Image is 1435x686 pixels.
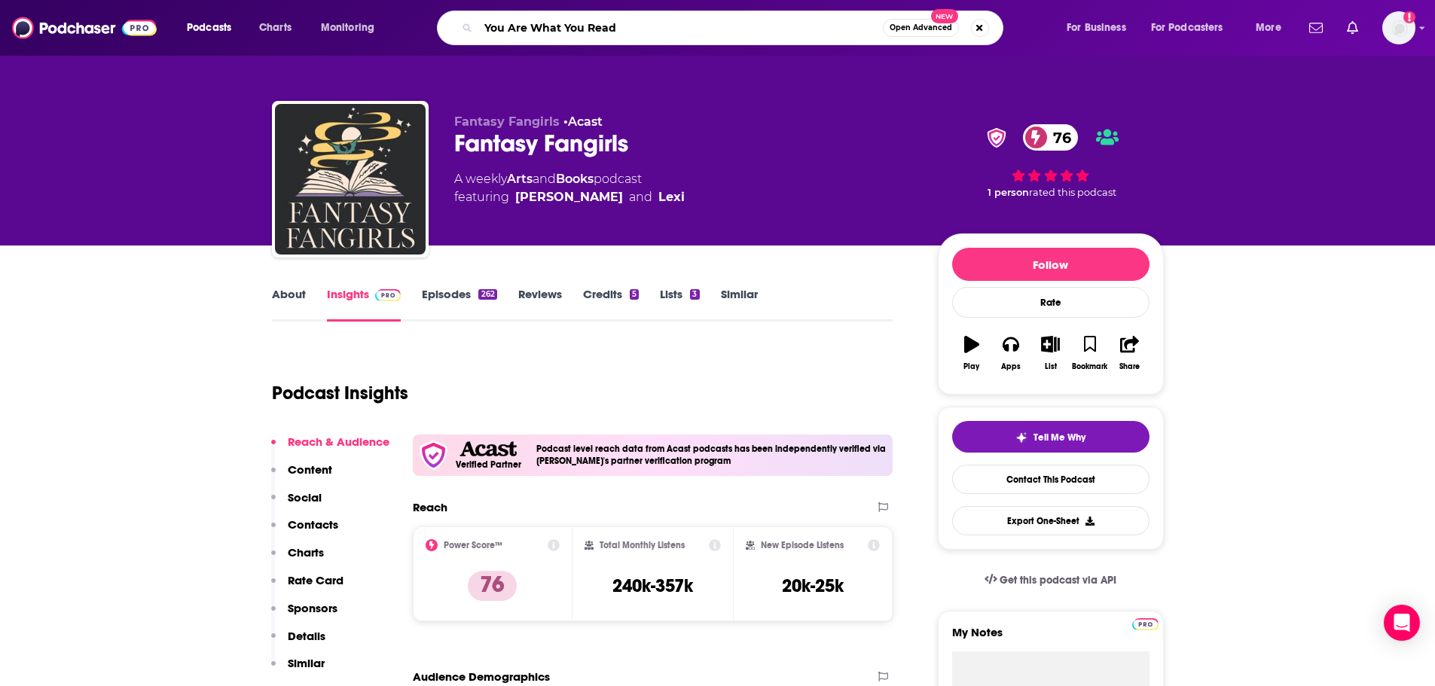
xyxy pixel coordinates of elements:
a: InsightsPodchaser Pro [327,287,401,322]
a: Show notifications dropdown [1303,15,1329,41]
p: Reach & Audience [288,434,389,449]
p: Content [288,462,332,477]
p: Sponsors [288,601,337,615]
div: List [1045,362,1057,371]
span: featuring [454,188,685,206]
span: New [931,9,958,23]
button: Similar [271,656,325,684]
a: Books [556,172,594,186]
h1: Podcast Insights [272,382,408,404]
p: Social [288,490,322,505]
span: Podcasts [187,17,231,38]
a: Pro website [1132,616,1159,630]
div: Bookmark [1072,362,1107,371]
img: tell me why sparkle [1015,431,1027,444]
span: and [629,188,652,206]
button: Apps [991,326,1030,380]
h3: 240k-357k [612,575,693,597]
a: Nicole [515,188,623,206]
h4: Podcast level reach data from Acast podcasts has been independently verified via [PERSON_NAME]'s ... [536,444,887,466]
button: Rate Card [271,573,343,601]
p: Rate Card [288,573,343,587]
a: Similar [721,287,758,322]
a: Podchaser - Follow, Share and Rate Podcasts [12,14,157,42]
button: open menu [1141,16,1245,40]
label: My Notes [952,625,1150,651]
h2: Total Monthly Listens [600,540,685,550]
button: Follow [952,248,1150,281]
div: 262 [478,289,496,300]
img: Acast [460,441,517,457]
img: verified Badge [982,128,1011,148]
a: Reviews [518,287,562,322]
button: Social [271,490,322,518]
div: 5 [630,289,639,300]
span: 76 [1038,124,1079,151]
span: • [563,114,603,129]
span: Logged in as torpublicity [1382,11,1415,44]
button: List [1030,326,1070,380]
p: Similar [288,656,325,670]
button: Share [1110,326,1149,380]
h2: Power Score™ [444,540,502,550]
h3: 20k-25k [782,575,844,597]
img: Podchaser Pro [375,289,401,301]
div: 3 [690,289,699,300]
button: Play [952,326,991,380]
span: For Business [1067,17,1126,38]
button: tell me why sparkleTell Me Why [952,421,1150,453]
button: Details [271,629,325,657]
a: Lexi [658,188,685,206]
a: Arts [507,172,533,186]
div: Search podcasts, credits, & more... [451,11,1018,45]
button: Charts [271,545,324,573]
a: Show notifications dropdown [1341,15,1364,41]
button: open menu [310,16,394,40]
a: About [272,287,306,322]
button: Content [271,462,332,490]
button: open menu [1056,16,1145,40]
img: Fantasy Fangirls [275,104,426,255]
a: Charts [249,16,301,40]
div: Play [963,362,979,371]
button: open menu [1245,16,1300,40]
h2: New Episode Listens [761,540,844,550]
span: and [533,172,556,186]
span: 1 person [988,187,1029,198]
div: Open Intercom Messenger [1384,605,1420,641]
button: Show profile menu [1382,11,1415,44]
div: Apps [1001,362,1021,371]
img: Podchaser Pro [1132,618,1159,630]
h5: Verified Partner [456,460,521,469]
img: verfied icon [419,441,448,470]
a: Episodes262 [422,287,496,322]
div: A weekly podcast [454,170,685,206]
p: Charts [288,545,324,559]
button: Reach & Audience [271,434,389,462]
button: Bookmark [1070,326,1110,380]
button: Sponsors [271,601,337,629]
button: open menu [176,16,251,40]
span: Tell Me Why [1034,431,1085,444]
span: For Podcasters [1151,17,1223,38]
a: Acast [568,114,603,129]
span: Charts [259,17,292,38]
a: Lists3 [660,287,699,322]
div: verified Badge76 1 personrated this podcast [938,114,1164,208]
span: Fantasy Fangirls [454,114,560,129]
a: Contact This Podcast [952,465,1150,494]
button: Export One-Sheet [952,506,1150,535]
h2: Audience Demographics [413,669,550,684]
div: Rate [952,287,1150,318]
p: Details [288,629,325,643]
p: Contacts [288,517,338,532]
span: Get this podcast via API [1000,574,1116,587]
button: Contacts [271,517,338,545]
span: Open Advanced [890,24,952,32]
input: Search podcasts, credits, & more... [478,16,883,40]
a: Get this podcast via API [972,562,1129,599]
span: rated this podcast [1029,187,1116,198]
button: Open AdvancedNew [883,19,959,37]
a: 76 [1023,124,1079,151]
